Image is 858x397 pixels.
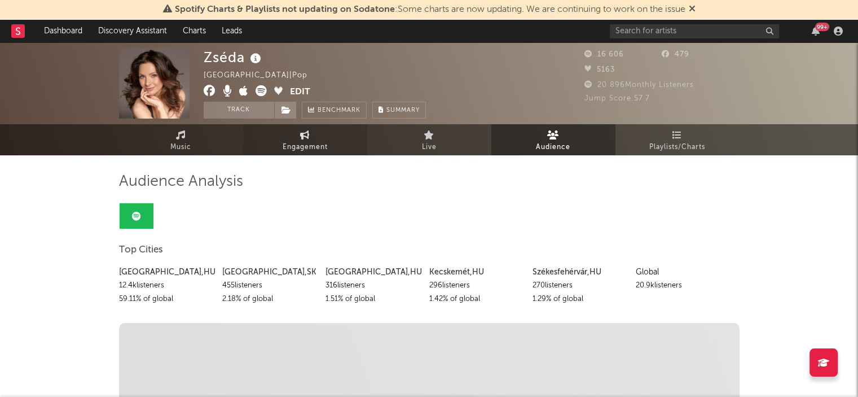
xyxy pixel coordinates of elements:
[325,265,420,279] div: [GEOGRAPHIC_DATA] , HU
[372,102,426,119] button: Summary
[204,102,274,119] button: Track
[610,24,779,38] input: Search for artists
[222,279,317,293] div: 455 listeners
[662,51,689,58] span: 479
[119,243,163,257] span: Top Cities
[812,27,820,36] button: 99+
[689,5,696,14] span: Dismiss
[36,20,90,42] a: Dashboard
[584,51,624,58] span: 16 606
[615,124,740,155] a: Playlists/Charts
[584,66,615,73] span: 5163
[90,20,175,42] a: Discovery Assistant
[584,95,650,102] span: Jump Score: 57.7
[222,293,317,306] div: 2.18 % of global
[204,69,320,82] div: [GEOGRAPHIC_DATA] | Pop
[302,102,367,119] a: Benchmark
[533,265,627,279] div: Székesfehérvár , HU
[204,48,264,67] div: Zséda
[325,279,420,293] div: 316 listeners
[175,5,395,14] span: Spotify Charts & Playlists not updating on Sodatone
[283,141,328,154] span: Engagement
[119,124,243,155] a: Music
[214,20,250,42] a: Leads
[290,85,310,99] button: Edit
[536,141,570,154] span: Audience
[429,265,523,279] div: Kecskemét , HU
[119,293,214,306] div: 59.11 % of global
[422,141,437,154] span: Live
[170,141,191,154] span: Music
[491,124,615,155] a: Audience
[815,23,829,31] div: 99 +
[533,293,627,306] div: 1.29 % of global
[429,279,523,293] div: 296 listeners
[175,5,685,14] span: : Some charts are now updating. We are continuing to work on the issue
[367,124,491,155] a: Live
[119,279,214,293] div: 12.4k listeners
[584,81,694,89] span: 20 896 Monthly Listeners
[119,265,214,279] div: [GEOGRAPHIC_DATA] , HU
[325,293,420,306] div: 1.51 % of global
[175,20,214,42] a: Charts
[243,124,367,155] a: Engagement
[318,104,360,117] span: Benchmark
[222,265,317,279] div: [GEOGRAPHIC_DATA] , SK
[649,141,705,154] span: Playlists/Charts
[533,279,627,293] div: 270 listeners
[119,175,243,189] span: Audience Analysis
[429,293,523,306] div: 1.42 % of global
[636,279,731,293] div: 20.9k listeners
[636,265,731,279] div: Global
[386,107,420,114] span: Summary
